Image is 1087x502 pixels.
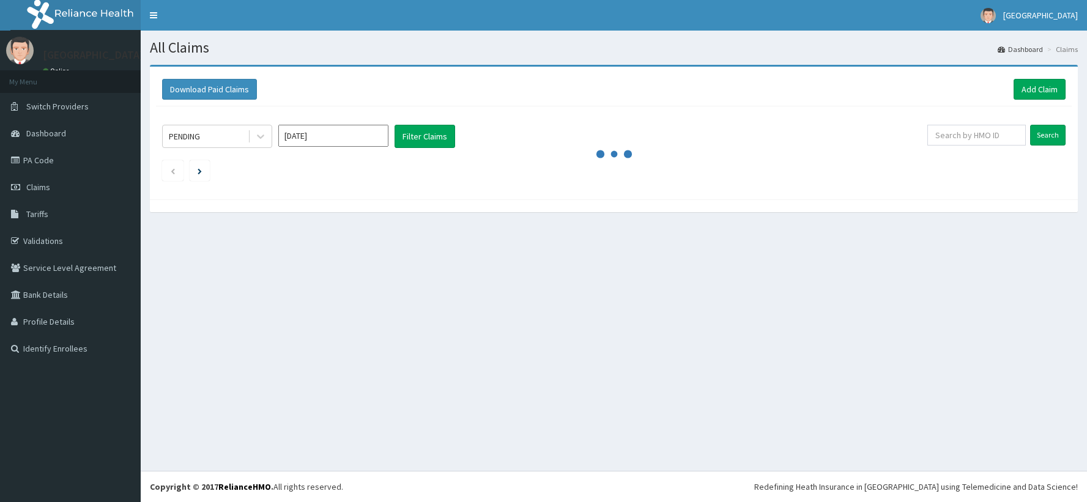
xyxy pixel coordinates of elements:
button: Filter Claims [395,125,455,148]
span: Dashboard [26,128,66,139]
div: PENDING [169,130,200,142]
span: [GEOGRAPHIC_DATA] [1003,10,1078,21]
img: User Image [6,37,34,64]
a: Add Claim [1014,79,1066,100]
li: Claims [1044,44,1078,54]
span: Switch Providers [26,101,89,112]
div: Redefining Heath Insurance in [GEOGRAPHIC_DATA] using Telemedicine and Data Science! [754,481,1078,493]
span: Tariffs [26,209,48,220]
input: Search by HMO ID [927,125,1026,146]
h1: All Claims [150,40,1078,56]
input: Search [1030,125,1066,146]
a: Previous page [170,165,176,176]
input: Select Month and Year [278,125,388,147]
a: Next page [198,165,202,176]
span: Claims [26,182,50,193]
p: [GEOGRAPHIC_DATA] [43,50,144,61]
svg: audio-loading [596,136,633,172]
a: RelianceHMO [218,481,271,492]
img: User Image [981,8,996,23]
a: Dashboard [998,44,1043,54]
button: Download Paid Claims [162,79,257,100]
a: Online [43,67,72,75]
footer: All rights reserved. [141,471,1087,502]
strong: Copyright © 2017 . [150,481,273,492]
